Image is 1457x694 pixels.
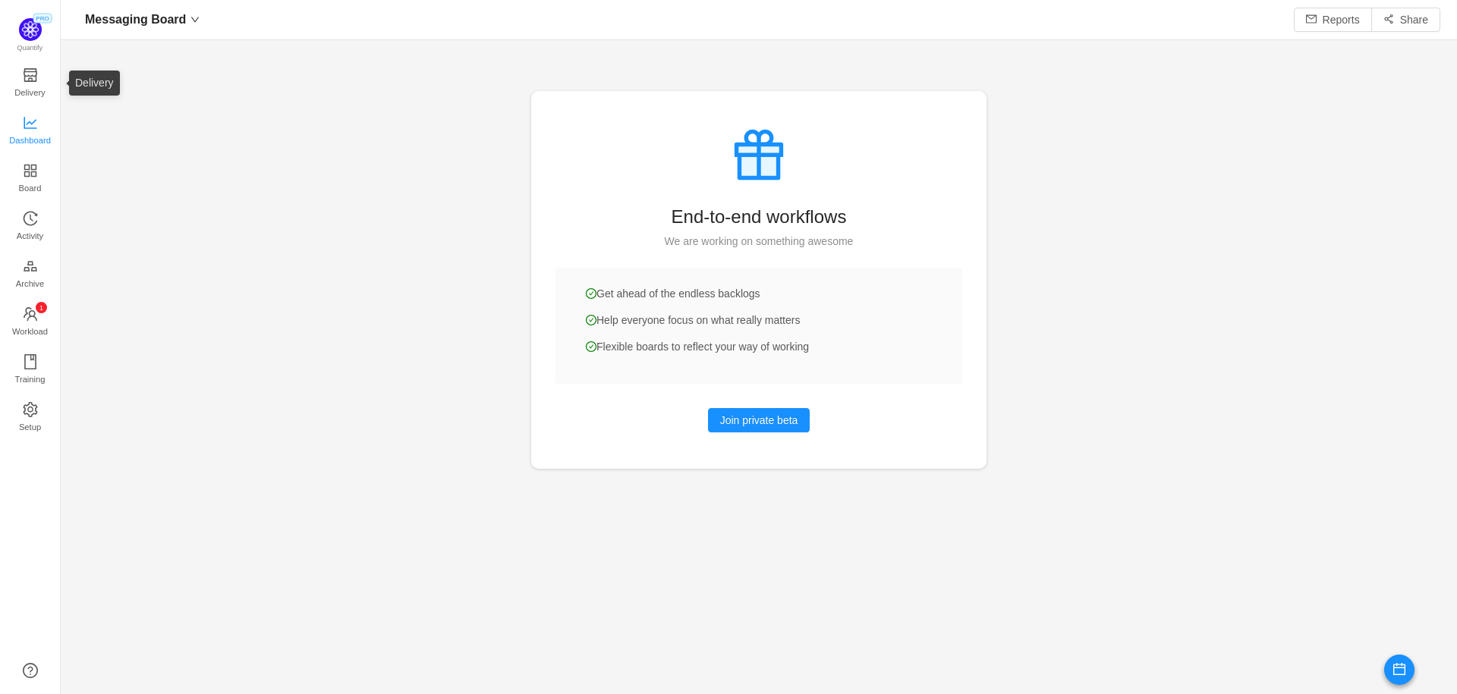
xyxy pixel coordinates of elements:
[23,163,38,178] i: icon: appstore
[17,221,43,251] span: Activity
[23,259,38,290] a: Archive
[1384,655,1415,685] button: icon: calendar
[19,412,41,442] span: Setup
[23,663,38,678] a: icon: question-circle
[23,307,38,338] a: icon: teamWorkload
[23,212,38,242] a: Activity
[190,15,200,24] i: icon: down
[14,77,45,108] span: Delivery
[1294,8,1372,32] button: icon: mailReports
[23,115,38,130] i: icon: line-chart
[17,44,43,52] span: Quantify
[1371,8,1440,32] button: icon: share-altShare
[14,364,45,394] span: Training
[36,302,47,313] sup: 1
[23,402,38,417] i: icon: setting
[19,18,42,41] img: Quantify
[23,403,38,433] a: Setup
[23,355,38,385] a: Training
[85,8,186,32] span: Messaging Board
[23,164,38,194] a: Board
[23,354,38,369] i: icon: book
[23,116,38,146] a: Dashboard
[23,68,38,99] a: Delivery
[19,173,42,203] span: Board
[23,306,38,322] i: icon: team
[16,268,44,299] span: Archive
[39,302,42,313] p: 1
[23,68,38,83] i: icon: shop
[708,408,810,432] button: Join private beta
[23,259,38,274] i: icon: gold
[12,316,48,347] span: Workload
[9,125,51,155] span: Dashboard
[33,14,52,24] span: PRO
[23,211,38,226] i: icon: history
